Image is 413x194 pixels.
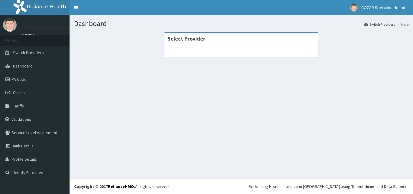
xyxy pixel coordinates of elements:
span: Switch Providers [13,50,44,55]
span: COZAR Specialist Hospital [361,5,408,10]
h1: Dashboard [74,20,408,28]
p: COZAR Specialist Hospital [21,25,82,30]
a: Switch Providers [364,22,395,27]
strong: Select Provider [167,35,205,42]
strong: Copyright © 2017 . [74,184,135,189]
span: Tariffs [13,103,24,109]
footer: All rights reserved. [70,179,413,194]
img: User Image [3,18,17,32]
a: RelianceHMO [108,184,134,189]
span: Claims [13,90,25,95]
span: Dashboard [13,63,33,69]
li: Here [395,22,408,27]
div: Redefining Heath Insurance in [GEOGRAPHIC_DATA] using Telemedicine and Data Science! [249,183,408,189]
a: Online [21,33,36,37]
img: User Image [350,4,358,12]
